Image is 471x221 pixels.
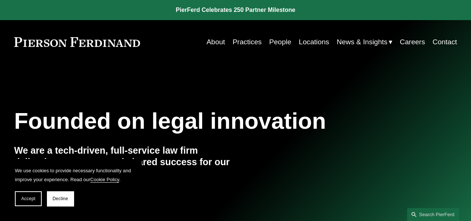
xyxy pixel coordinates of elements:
[7,159,141,214] section: Cookie banner
[299,35,329,49] a: Locations
[407,208,459,221] a: Search this site
[433,35,457,49] a: Contact
[400,35,425,49] a: Careers
[14,108,383,134] h1: Founded on legal innovation
[14,145,236,180] h4: We are a tech-driven, full-service law firm delivering outcomes and shared success for our global...
[233,35,262,49] a: Practices
[207,35,225,49] a: About
[337,36,387,48] span: News & Insights
[15,191,42,206] button: Accept
[337,35,392,49] a: folder dropdown
[52,196,68,201] span: Decline
[15,166,134,184] p: We use cookies to provide necessary functionality and improve your experience. Read our .
[269,35,291,49] a: People
[47,191,74,206] button: Decline
[21,196,35,201] span: Accept
[90,177,119,182] a: Cookie Policy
